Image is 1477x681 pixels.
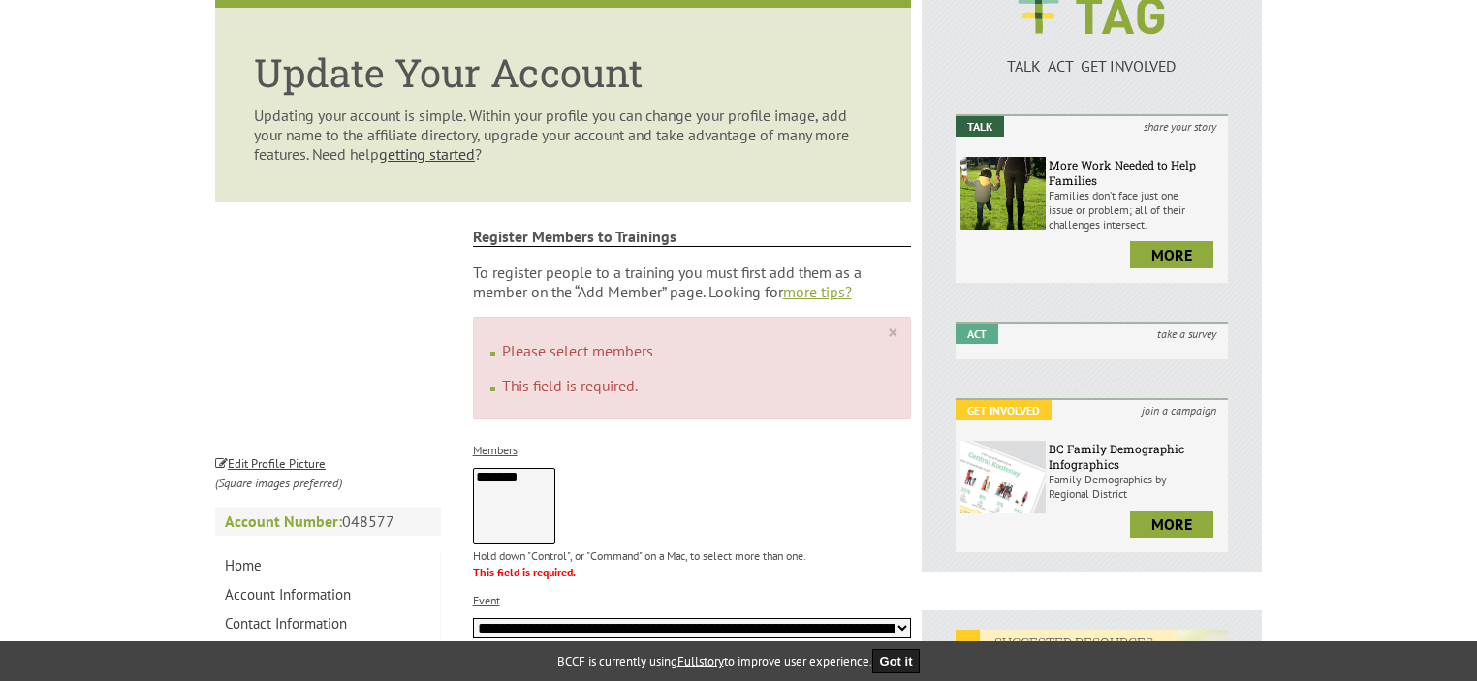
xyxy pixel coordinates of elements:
h6: More Work Needed to Help Families [1049,157,1223,188]
p: To register people to a training you must first add them as a member on the “Add Member” page. Lo... [473,263,912,301]
a: Home [215,551,440,580]
a: more tips? [783,282,852,301]
p: TALK ACT GET INVOLVED [956,56,1228,76]
a: Contact Information [215,609,440,638]
a: Fullstory [677,653,724,669]
a: Edit Profile Picture [215,452,326,472]
article: Updating your account is simple. Within your profile you can change your profile image, add your ... [215,8,911,202]
a: Account Preferences [215,638,440,667]
h1: Update Your Account [254,46,872,98]
p: This field is required. [473,565,912,579]
strong: Account Number: [225,511,342,531]
p: Hold down "Control", or "Command" on a Mac, to select more than one. [473,548,912,563]
i: take a survey [1146,324,1228,344]
a: more [1130,511,1213,538]
p: Family Demographics by Regional District [1049,472,1223,501]
i: (Square images preferred) [215,475,342,491]
label: Members [473,443,518,457]
a: Account Information [215,580,440,609]
a: TALK ACT GET INVOLVED [956,37,1228,76]
button: Got it [872,649,921,673]
p: Families don’t face just one issue or problem; all of their challenges intersect. [1049,188,1223,232]
h6: BC Family Demographic Infographics [1049,441,1223,472]
em: Act [956,324,998,344]
strong: Register Members to Trainings [473,227,912,247]
a: × [888,324,896,343]
li: This field is required. [502,376,877,395]
li: Please select members [502,341,877,360]
em: SUGGESTED RESOURCES [956,630,1178,656]
i: share your story [1132,116,1228,137]
label: Event [473,593,500,607]
em: Talk [956,116,1004,137]
a: more [1130,241,1213,268]
a: getting started [379,144,475,164]
small: Edit Profile Picture [215,455,326,472]
em: Get Involved [956,400,1052,420]
i: join a campaign [1130,400,1228,420]
p: 048577 [215,507,441,536]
